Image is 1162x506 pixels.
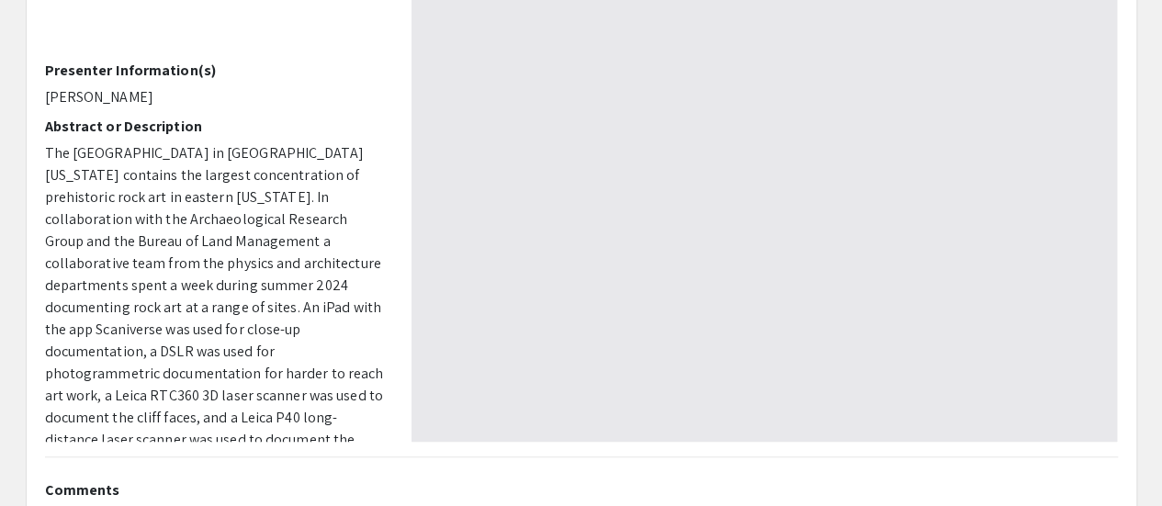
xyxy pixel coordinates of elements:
p: [PERSON_NAME] [45,86,384,108]
h2: Comments [45,481,1118,499]
h2: Presenter Information(s) [45,62,384,79]
h2: Abstract or Description [45,118,384,135]
iframe: Chat [14,423,78,492]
